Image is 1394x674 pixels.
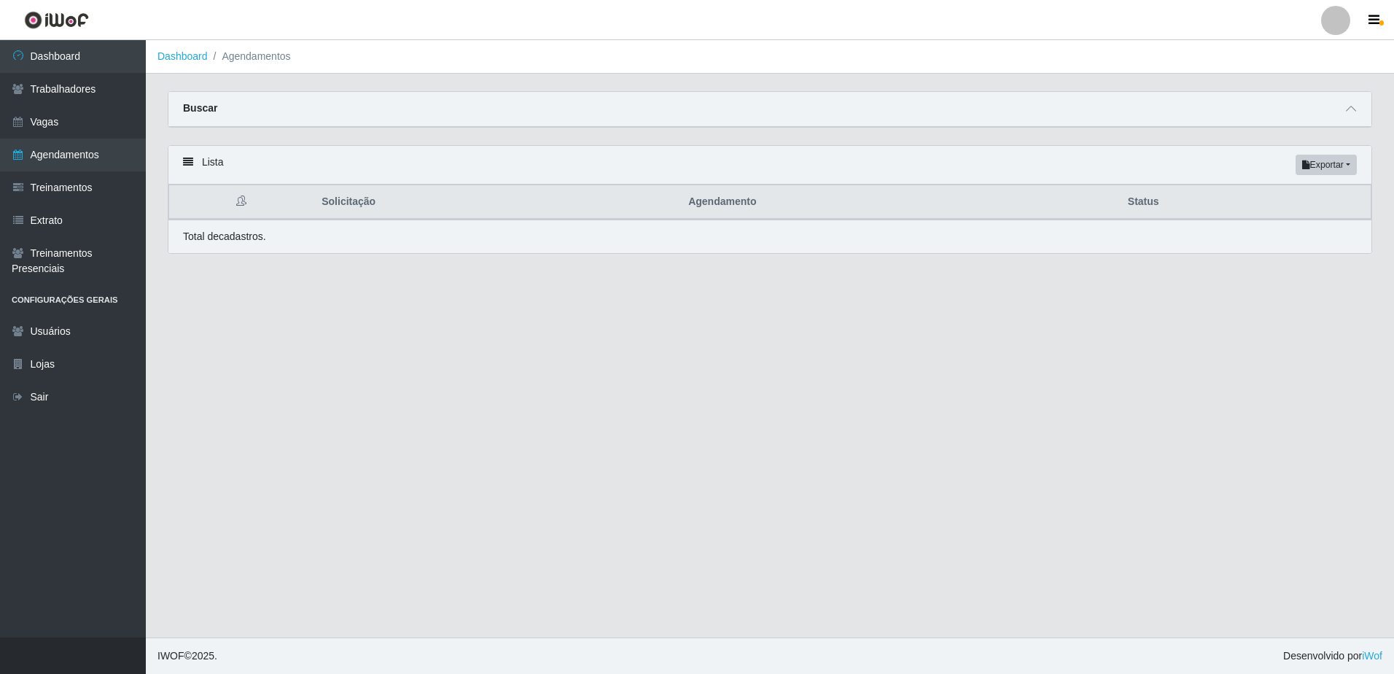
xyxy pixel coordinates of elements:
[183,102,217,114] strong: Buscar
[157,648,217,664] span: © 2025 .
[1296,155,1357,175] button: Exportar
[24,11,89,29] img: CoreUI Logo
[208,49,291,64] li: Agendamentos
[313,185,680,220] th: Solicitação
[680,185,1119,220] th: Agendamento
[157,50,208,62] a: Dashboard
[168,146,1371,185] div: Lista
[1283,648,1382,664] span: Desenvolvido por
[1362,650,1382,662] a: iWof
[146,40,1394,74] nav: breadcrumb
[183,229,266,244] p: Total de cadastros.
[1119,185,1371,220] th: Status
[157,650,184,662] span: IWOF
